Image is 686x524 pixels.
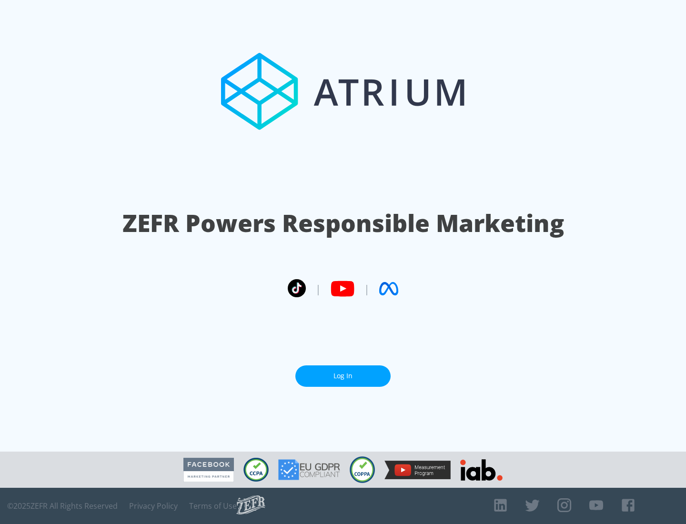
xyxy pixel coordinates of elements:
span: | [364,282,370,296]
img: IAB [460,459,503,481]
img: YouTube Measurement Program [384,461,451,479]
img: GDPR Compliant [278,459,340,480]
img: Facebook Marketing Partner [183,458,234,482]
a: Terms of Use [189,501,237,511]
a: Log In [295,365,391,387]
img: CCPA Compliant [243,458,269,482]
img: COPPA Compliant [350,456,375,483]
h1: ZEFR Powers Responsible Marketing [122,207,564,240]
span: © 2025 ZEFR All Rights Reserved [7,501,118,511]
span: | [315,282,321,296]
a: Privacy Policy [129,501,178,511]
